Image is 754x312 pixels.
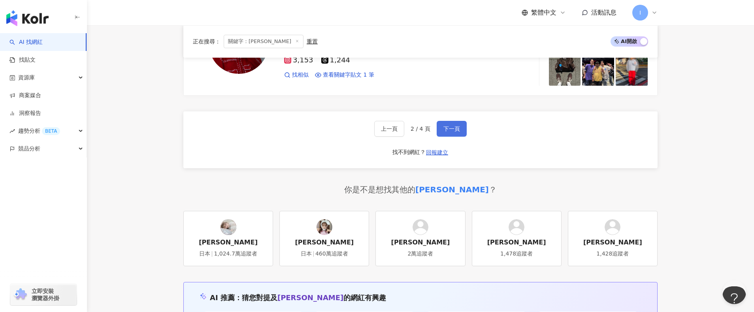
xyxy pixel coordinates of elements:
[9,56,36,64] a: 找貼文
[437,121,467,137] button: 下一頁
[18,69,35,86] span: 資源庫
[315,71,374,79] a: 查看關鍵字貼文 1 筆
[242,293,386,302] span: 猜您對提及 的網紅有興趣
[722,286,746,310] iframe: Toggle Customer Support
[487,238,546,247] div: [PERSON_NAME]
[301,250,312,258] div: 日本
[292,71,309,79] span: 找相似
[224,35,303,48] span: 關鍵字：[PERSON_NAME]
[413,219,428,235] img: KOL Avatar
[199,238,258,247] div: [PERSON_NAME]
[9,128,15,134] span: rise
[500,250,533,258] div: 1,478追蹤者
[317,219,332,235] img: KOL Avatar
[9,109,41,117] a: 洞察報告
[381,126,398,132] span: 上一頁
[591,9,616,16] span: 活動訊息
[9,92,41,100] a: 商案媒合
[605,219,620,235] img: KOL Avatar
[18,140,40,158] span: 競品分析
[549,54,581,86] img: post-image
[443,126,460,132] span: 下一頁
[415,184,489,195] div: [PERSON_NAME]
[277,293,343,302] span: [PERSON_NAME]
[193,38,221,45] span: 正在搜尋 ：
[408,250,434,258] div: 2萬追蹤者
[374,121,404,137] button: 上一頁
[42,127,60,135] div: BETA
[307,38,318,45] div: 重置
[616,54,648,86] img: post-image
[531,8,556,17] span: 繁體中文
[284,71,309,79] a: 找相似
[183,211,273,266] a: KOL Avatar[PERSON_NAME]日本1,024.7萬追蹤者
[199,250,210,258] div: 日本
[32,288,59,302] span: 立即安裝 瀏覽器外掛
[426,146,449,159] button: 回報建立
[18,122,60,140] span: 趨勢分析
[10,284,77,305] a: chrome extension立即安裝 瀏覽器外掛
[323,71,374,79] span: 查看關鍵字貼文 1 筆
[639,8,641,17] span: I
[210,293,386,303] div: AI 推薦 ：
[411,126,430,132] span: 2 / 4 頁
[9,38,43,46] a: searchAI 找網紅
[596,250,629,258] div: 1,428追蹤者
[582,54,614,86] img: post-image
[344,184,497,195] div: 你是不是想找其他的 ？
[509,219,524,235] img: KOL Avatar
[392,148,426,156] div: 找不到網紅？
[214,250,257,258] div: 1,024.7萬追蹤者
[391,238,450,247] div: [PERSON_NAME]
[568,211,658,266] a: KOL Avatar[PERSON_NAME]1,428追蹤者
[375,211,465,266] a: KOL Avatar[PERSON_NAME]2萬追蹤者
[321,56,351,64] span: 1,244
[221,219,236,235] img: KOL Avatar
[295,238,354,247] div: [PERSON_NAME]
[279,211,369,266] a: KOL Avatar[PERSON_NAME]日本460萬追蹤者
[426,149,448,156] span: 回報建立
[315,250,348,258] div: 460萬追蹤者
[13,288,28,301] img: chrome extension
[6,10,49,26] img: logo
[583,238,642,247] div: [PERSON_NAME]
[472,211,562,266] a: KOL Avatar[PERSON_NAME]1,478追蹤者
[284,56,313,64] span: 3,153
